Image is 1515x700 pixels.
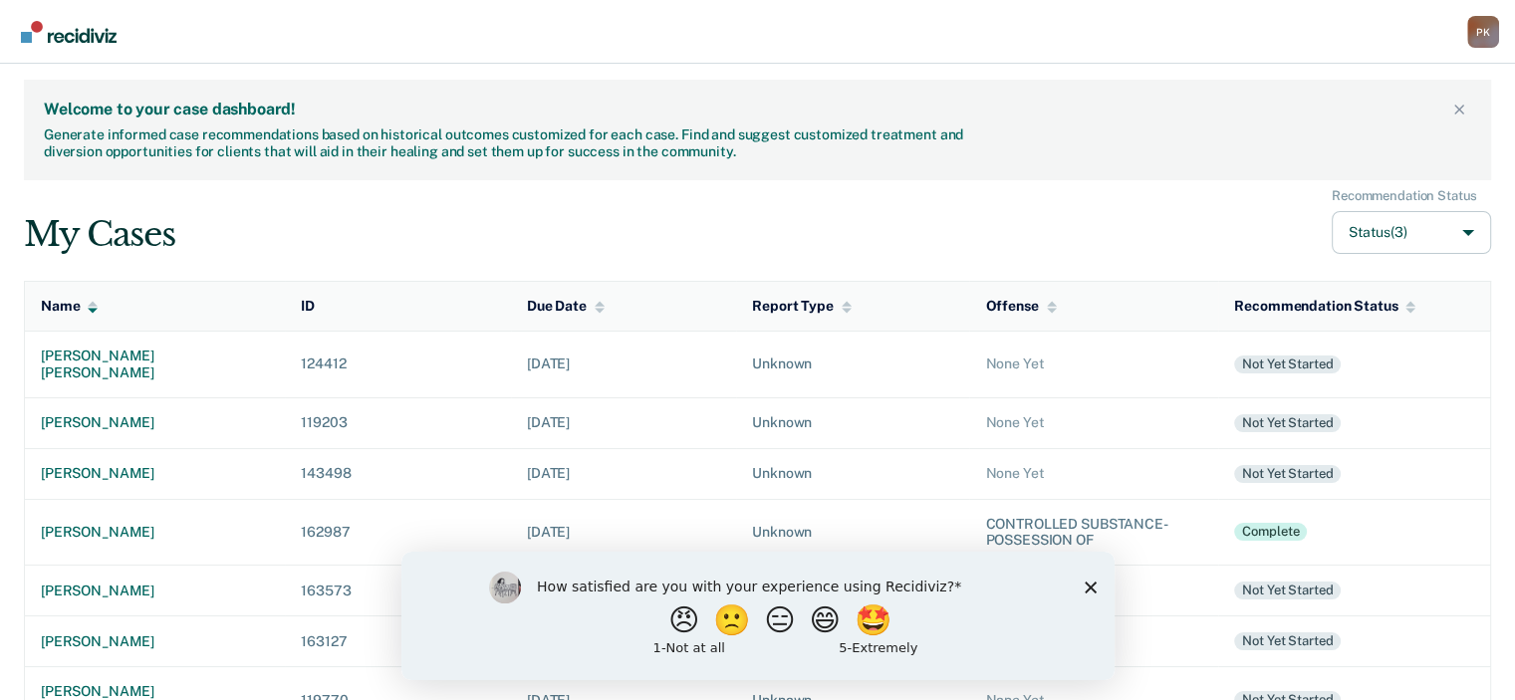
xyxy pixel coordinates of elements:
div: [PERSON_NAME] [41,465,269,482]
div: None Yet [985,414,1202,431]
div: Name [41,298,98,315]
div: None Yet [985,465,1202,482]
td: Unknown [736,331,969,397]
div: Report Type [752,298,851,315]
div: Recommendation Status [1332,188,1477,204]
div: Not yet started [1234,355,1341,373]
td: [DATE] [511,499,736,566]
div: None Yet [985,355,1202,372]
div: [PERSON_NAME] [41,633,269,650]
div: Welcome to your case dashboard! [44,100,1447,118]
td: [DATE] [511,331,736,397]
div: Generate informed case recommendations based on historical outcomes customized for each case. Fin... [44,126,969,160]
div: [PERSON_NAME] [41,414,269,431]
td: 162987 [285,499,511,566]
td: Unknown [736,397,969,448]
td: Unknown [736,448,969,499]
div: P K [1467,16,1499,48]
div: [PERSON_NAME] [41,583,269,599]
img: Recidiviz [21,21,117,43]
div: Due Date [527,298,605,315]
div: Not yet started [1234,632,1341,650]
td: [DATE] [511,397,736,448]
iframe: Survey by Kim from Recidiviz [401,552,1115,680]
div: My Cases [24,214,174,255]
td: 119203 [285,397,511,448]
div: CONTROLLED SUBSTANCE-POSSESSION OF [985,516,1202,550]
td: Unknown [736,499,969,566]
div: Recommendation Status [1234,298,1415,315]
button: Status(3) [1332,211,1491,254]
div: Not yet started [1234,414,1341,432]
div: Not yet started [1234,465,1341,483]
td: 163127 [285,616,511,667]
div: [PERSON_NAME] [41,524,269,541]
td: 143498 [285,448,511,499]
td: [DATE] [511,448,736,499]
div: Not yet started [1234,582,1341,599]
td: 124412 [285,331,511,397]
button: Profile dropdown button [1467,16,1499,48]
td: 163573 [285,566,511,616]
div: ID [301,298,315,315]
div: Complete [1234,523,1307,541]
div: [PERSON_NAME] [PERSON_NAME] [41,348,269,381]
div: Offense [985,298,1056,315]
